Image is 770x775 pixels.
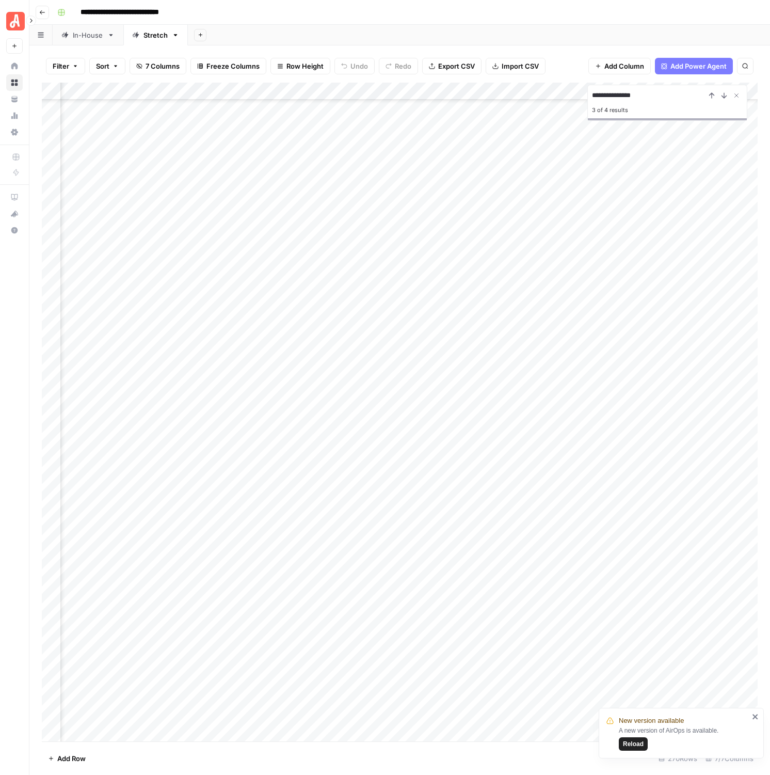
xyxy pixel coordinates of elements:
a: Browse [6,74,23,91]
a: Usage [6,107,23,124]
a: Your Data [6,91,23,107]
button: What's new? [6,205,23,222]
button: 7 Columns [130,58,186,74]
span: Redo [395,61,411,71]
div: 270 Rows [654,750,701,767]
a: Home [6,58,23,74]
span: Sort [96,61,109,71]
button: Freeze Columns [190,58,266,74]
button: Add Column [588,58,651,74]
a: AirOps Academy [6,189,23,205]
a: In-House [53,25,123,45]
a: Settings [6,124,23,140]
div: Stretch [143,30,168,40]
button: Previous Result [705,89,718,102]
span: 7 Columns [146,61,180,71]
button: Help + Support [6,222,23,239]
span: Filter [53,61,69,71]
span: Add Row [57,753,86,764]
span: Undo [350,61,368,71]
span: Export CSV [438,61,475,71]
div: What's new? [7,206,22,222]
button: Close Search [730,89,743,102]
button: Next Result [718,89,730,102]
div: A new version of AirOps is available. [619,726,749,751]
span: Freeze Columns [206,61,260,71]
div: 3 of 4 results [592,104,743,116]
button: Row Height [270,58,330,74]
button: Undo [334,58,375,74]
span: New version available [619,716,684,726]
button: Filter [46,58,85,74]
span: Add Column [604,61,644,71]
button: Import CSV [486,58,546,74]
button: Workspace: Angi [6,8,23,34]
button: Reload [619,737,648,751]
button: close [752,713,759,721]
button: Add Power Agent [655,58,733,74]
button: Redo [379,58,418,74]
img: Angi Logo [6,12,25,30]
button: Export CSV [422,58,482,74]
div: 7/7 Columns [701,750,758,767]
div: In-House [73,30,103,40]
span: Import CSV [502,61,539,71]
button: Sort [89,58,125,74]
span: Row Height [286,61,324,71]
button: Add Row [42,750,92,767]
span: Reload [623,739,644,749]
span: Add Power Agent [670,61,727,71]
a: Stretch [123,25,188,45]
